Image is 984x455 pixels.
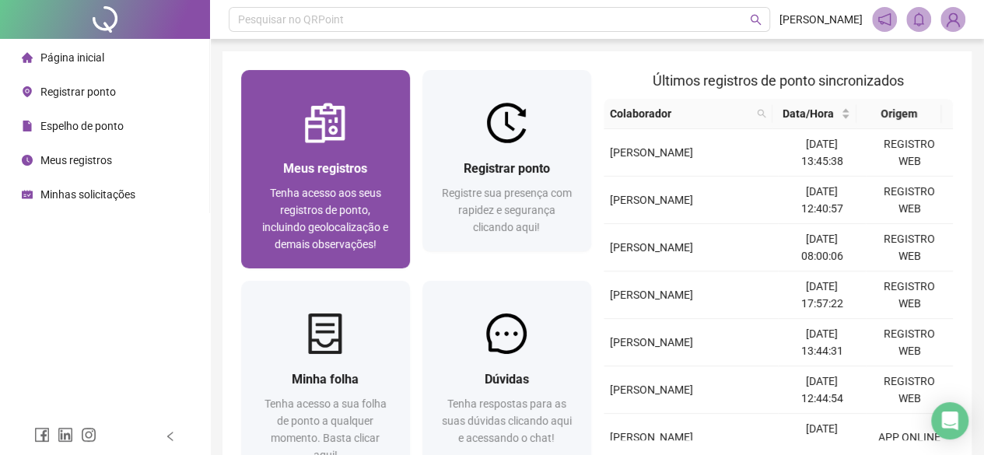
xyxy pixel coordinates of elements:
a: Registrar pontoRegistre sua presença com rapidez e segurança clicando aqui! [422,70,591,251]
span: facebook [34,427,50,443]
span: Meus registros [40,154,112,166]
span: [PERSON_NAME] [610,336,693,348]
span: Página inicial [40,51,104,64]
span: environment [22,86,33,97]
td: [DATE] 17:57:22 [778,271,865,319]
th: Origem [856,99,941,129]
span: Registre sua presença com rapidez e segurança clicando aqui! [442,187,572,233]
span: [PERSON_NAME] [610,194,693,206]
td: [DATE] 13:45:38 [778,129,865,177]
td: [DATE] 12:40:57 [778,177,865,224]
span: schedule [22,189,33,200]
td: REGISTRO WEB [866,366,953,414]
span: linkedin [58,427,73,443]
td: REGISTRO WEB [866,319,953,366]
span: left [165,431,176,442]
span: [PERSON_NAME] [610,289,693,301]
span: Data/Hora [779,105,839,122]
td: REGISTRO WEB [866,177,953,224]
th: Data/Hora [772,99,857,129]
span: Espelho de ponto [40,120,124,132]
span: Registrar ponto [40,86,116,98]
span: bell [912,12,926,26]
span: notification [877,12,891,26]
span: Colaborador [610,105,751,122]
span: home [22,52,33,63]
td: REGISTRO WEB [866,224,953,271]
span: search [754,102,769,125]
span: [PERSON_NAME] [779,11,863,28]
div: Open Intercom Messenger [931,402,968,439]
td: [DATE] 08:00:06 [778,224,865,271]
span: Minhas solicitações [40,188,135,201]
span: search [750,14,762,26]
span: [PERSON_NAME] [610,241,693,254]
span: clock-circle [22,155,33,166]
span: instagram [81,427,96,443]
td: REGISTRO WEB [866,271,953,319]
span: Últimos registros de ponto sincronizados [653,72,904,89]
img: 56000 [941,8,965,31]
td: REGISTRO WEB [866,129,953,177]
span: Tenha respostas para as suas dúvidas clicando aqui e acessando o chat! [442,397,572,444]
span: [PERSON_NAME] [610,383,693,396]
span: Dúvidas [485,372,529,387]
a: Meus registrosTenha acesso aos seus registros de ponto, incluindo geolocalização e demais observa... [241,70,410,268]
span: Meus registros [283,161,367,176]
span: file [22,121,33,131]
span: [PERSON_NAME] [610,146,693,159]
span: search [757,109,766,118]
span: [PERSON_NAME] [610,431,693,443]
td: [DATE] 13:44:31 [778,319,865,366]
span: Tenha acesso aos seus registros de ponto, incluindo geolocalização e demais observações! [262,187,388,250]
span: Registrar ponto [464,161,550,176]
td: [DATE] 12:44:54 [778,366,865,414]
span: Minha folha [292,372,359,387]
